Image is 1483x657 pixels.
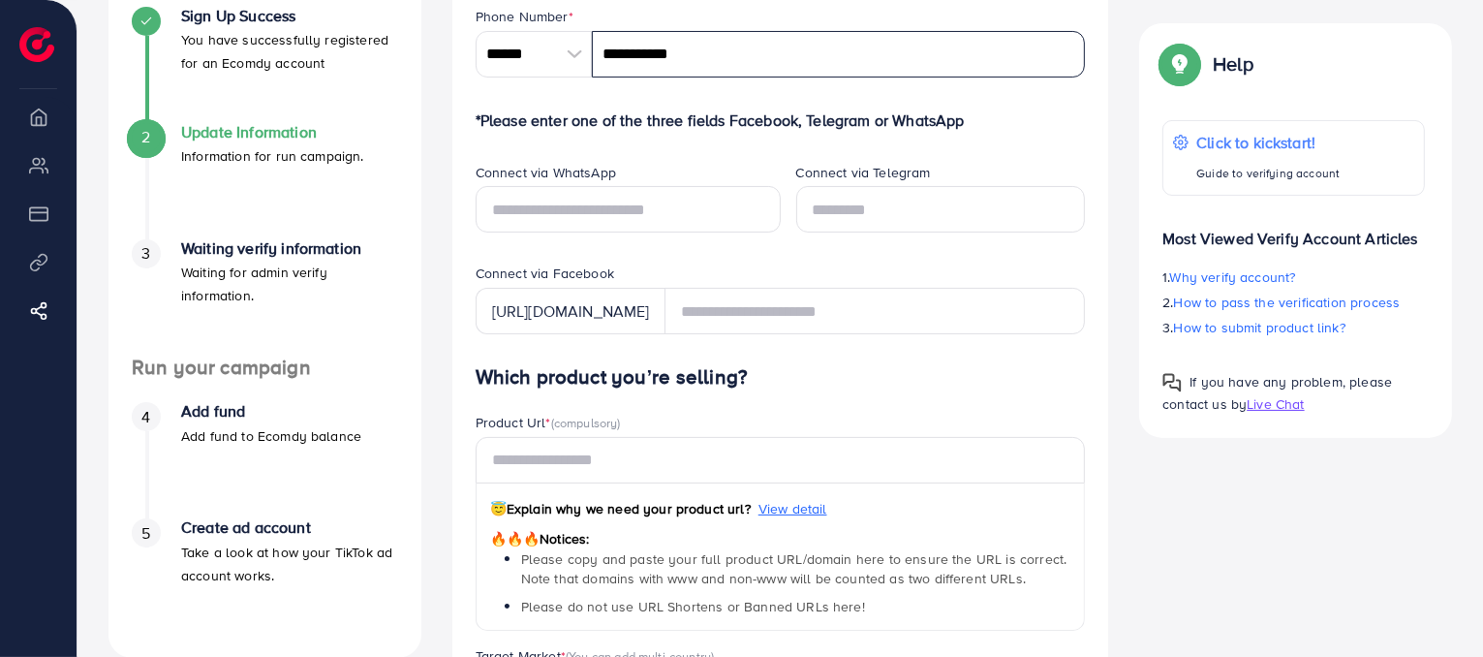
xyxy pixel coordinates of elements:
[181,402,361,421] h4: Add fund
[181,518,398,537] h4: Create ad account
[490,499,751,518] span: Explain why we need your product url?
[181,7,398,25] h4: Sign Up Success
[1162,316,1425,339] p: 3.
[181,123,364,141] h4: Update Information
[181,144,364,168] p: Information for run campaign.
[1162,266,1425,289] p: 1.
[141,406,150,428] span: 4
[1162,47,1197,81] img: Popup guide
[1174,318,1345,337] span: How to submit product link?
[476,163,616,182] label: Connect via WhatsApp
[1247,394,1304,414] span: Live Chat
[1174,293,1401,312] span: How to pass the verification process
[141,242,150,265] span: 3
[108,402,421,518] li: Add fund
[108,7,421,123] li: Sign Up Success
[181,28,398,75] p: You have successfully registered for an Ecomdy account
[490,529,540,548] span: 🔥🔥🔥
[19,27,54,62] img: logo
[476,288,665,334] div: [URL][DOMAIN_NAME]
[181,541,398,587] p: Take a look at how your TikTok ad account works.
[141,522,150,545] span: 5
[490,499,507,518] span: 😇
[1401,570,1468,642] iframe: Chat
[141,126,150,148] span: 2
[521,597,865,616] span: Please do not use URL Shortens or Banned URLs here!
[108,239,421,356] li: Waiting verify information
[1196,162,1340,185] p: Guide to verifying account
[108,356,421,380] h4: Run your campaign
[181,239,398,258] h4: Waiting verify information
[476,109,1086,132] p: *Please enter one of the three fields Facebook, Telegram or WhatsApp
[1196,131,1340,154] p: Click to kickstart!
[181,261,398,307] p: Waiting for admin verify information.
[521,549,1067,588] span: Please copy and paste your full product URL/domain here to ensure the URL is correct. Note that d...
[1170,267,1296,287] span: Why verify account?
[758,499,827,518] span: View detail
[476,413,621,432] label: Product Url
[551,414,621,431] span: (compulsory)
[796,163,931,182] label: Connect via Telegram
[476,365,1086,390] h4: Which product you’re selling?
[476,264,614,283] label: Connect via Facebook
[1162,291,1425,314] p: 2.
[490,529,590,548] span: Notices:
[108,123,421,239] li: Update Information
[108,518,421,635] li: Create ad account
[181,424,361,448] p: Add fund to Ecomdy balance
[1162,373,1182,392] img: Popup guide
[1162,372,1392,414] span: If you have any problem, please contact us by
[1213,52,1253,76] p: Help
[1162,211,1425,250] p: Most Viewed Verify Account Articles
[476,7,573,26] label: Phone Number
